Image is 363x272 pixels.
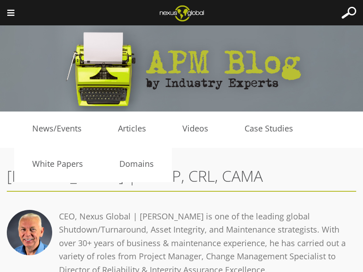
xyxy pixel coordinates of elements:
[7,210,52,255] img: Larry Olson | CMRP, CRL, CAMA
[152,2,211,24] img: Nexus Global
[14,157,101,171] a: White Papers
[164,122,226,136] a: Videos
[14,122,100,136] a: News/Events
[7,166,356,186] h2: [PERSON_NAME] | CMRP, CRL, CAMA
[100,122,164,136] a: Articles
[226,122,311,136] a: Case Studies
[101,157,172,171] a: Domains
